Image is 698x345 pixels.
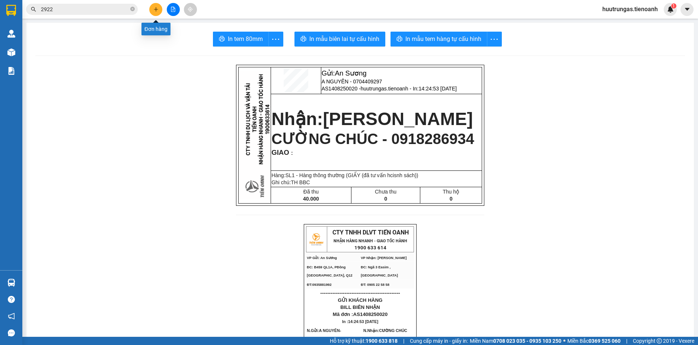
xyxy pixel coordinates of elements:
sup: 1 [671,3,676,9]
span: AS1408250020 [353,312,388,317]
span: plus [153,7,159,12]
button: more [268,32,283,47]
span: 40.000 [303,196,319,202]
input: Tìm tên, số ĐT hoặc mã đơn [41,5,129,13]
span: Miền Nam [470,337,561,345]
img: solution-icon [7,67,15,75]
span: CƯỜNG CHÚC - 0918286934 [271,131,474,147]
span: In mẫu biên lai tự cấu hình [309,34,379,44]
span: Hàng:SL [271,172,418,178]
span: GỬI KHÁCH HÀNG [34,55,78,61]
span: TH BBC [291,179,310,185]
span: close-circle [130,6,135,13]
img: logo [3,5,22,23]
span: more [487,35,501,44]
button: printerIn tem 80mm [213,32,269,47]
span: A NGUYÊN - 0704409297 [322,79,382,84]
span: CTY TNHH DLVT TIẾN OANH [28,4,104,11]
img: warehouse-icon [7,48,15,56]
img: icon-new-feature [667,6,674,13]
span: | [403,337,404,345]
strong: 0708 023 035 - 0935 103 250 [493,338,561,344]
img: warehouse-icon [7,279,15,287]
span: search [31,7,36,12]
span: caret-down [684,6,691,13]
span: In mẫu tem hàng tự cấu hình [405,34,481,44]
span: N.Nhận: [363,328,407,341]
span: BILL BIÊN NHẬN [340,304,380,310]
span: ĐT: 0905 22 58 58 [361,283,389,287]
span: GỬI KHÁCH HÀNG [338,297,383,303]
img: warehouse-icon [7,30,15,38]
span: message [8,329,15,336]
span: | [626,337,627,345]
span: close-circle [130,7,135,11]
span: VP Nhận: [PERSON_NAME] [57,28,102,31]
span: 14:24:53 [DATE] [418,86,456,92]
span: printer [219,36,225,43]
button: caret-down [681,3,694,16]
span: A NGUYÊN [319,328,340,333]
span: 1 [672,3,675,9]
span: [PERSON_NAME] [323,109,473,129]
span: AS1408250020 - [322,86,457,92]
span: GIAO [271,148,289,156]
img: logo [307,230,325,249]
span: 14:24:53 [DATE] [348,319,378,324]
span: Thu hộ [443,189,459,195]
strong: Nhận: [271,109,473,129]
span: copyright [657,338,662,344]
span: 0 [450,196,453,202]
span: ⚪️ [563,339,565,342]
span: VP Gửi: An Sương [3,28,33,31]
strong: 1900 633 614 [50,18,82,24]
span: : [289,150,293,156]
span: VP Nhận: [PERSON_NAME] [361,256,407,260]
span: CCCD: [330,336,344,341]
strong: NHẬN HÀNG NHANH - GIAO TỐC HÀNH [29,12,103,17]
span: An Sương [335,69,367,77]
button: printerIn mẫu tem hàng tự cấu hình [391,32,487,47]
span: file-add [170,7,176,12]
span: 0 [384,196,387,202]
img: logo-vxr [6,5,16,16]
span: ĐC: Ngã 3 Easim ,[GEOGRAPHIC_DATA] [361,265,398,277]
span: Miền Bắc [567,337,621,345]
span: Gửi: [322,69,367,77]
button: file-add [167,3,180,16]
button: printerIn mẫu biên lai tự cấu hình [294,32,385,47]
span: ĐT: 0905 22 58 58 [57,42,85,46]
strong: 0369 525 060 [589,338,621,344]
span: 1 - Hàng thông thường (GIẤY (đã tư vấn hcisnh sách)) [292,172,418,178]
span: N.Gửi: [307,328,344,341]
span: Đã thu [303,189,319,195]
span: ---------------------------------------------- [320,290,400,296]
span: notification [8,313,15,320]
span: question-circle [8,296,15,303]
span: ĐC: B459 QL1A, PĐông [GEOGRAPHIC_DATA], Q12 [3,33,49,40]
span: CTY TNHH DLVT TIẾN OANH [332,229,409,236]
span: In : [342,319,378,324]
span: 0918286934. CCCD : [365,336,403,341]
span: more [269,35,283,44]
span: printer [300,36,306,43]
span: ĐT:0935881992 [3,42,28,46]
span: printer [396,36,402,43]
strong: 1900 633 614 [354,245,386,250]
span: Hỗ trợ kỹ thuật: [330,337,398,345]
button: aim [184,3,197,16]
span: ---------------------------------------------- [16,48,96,54]
span: ĐC: B459 QL1A, PĐông [GEOGRAPHIC_DATA], Q12 [307,265,353,277]
span: ĐT:0935881992 [307,283,331,287]
span: Ghi chú: [271,179,310,185]
span: 0704409297. [307,336,344,341]
span: VP Gửi: An Sương [307,256,337,260]
span: ĐC: Ngã 3 Easim ,[GEOGRAPHIC_DATA] [57,33,94,40]
span: Chưa thu [375,189,396,195]
span: In tem 80mm [228,34,263,44]
strong: 1900 633 818 [366,338,398,344]
strong: NHẬN HÀNG NHANH - GIAO TỐC HÀNH [334,239,407,243]
button: more [487,32,502,47]
span: aim [188,7,193,12]
span: huutrungas.tienoanh [596,4,664,14]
